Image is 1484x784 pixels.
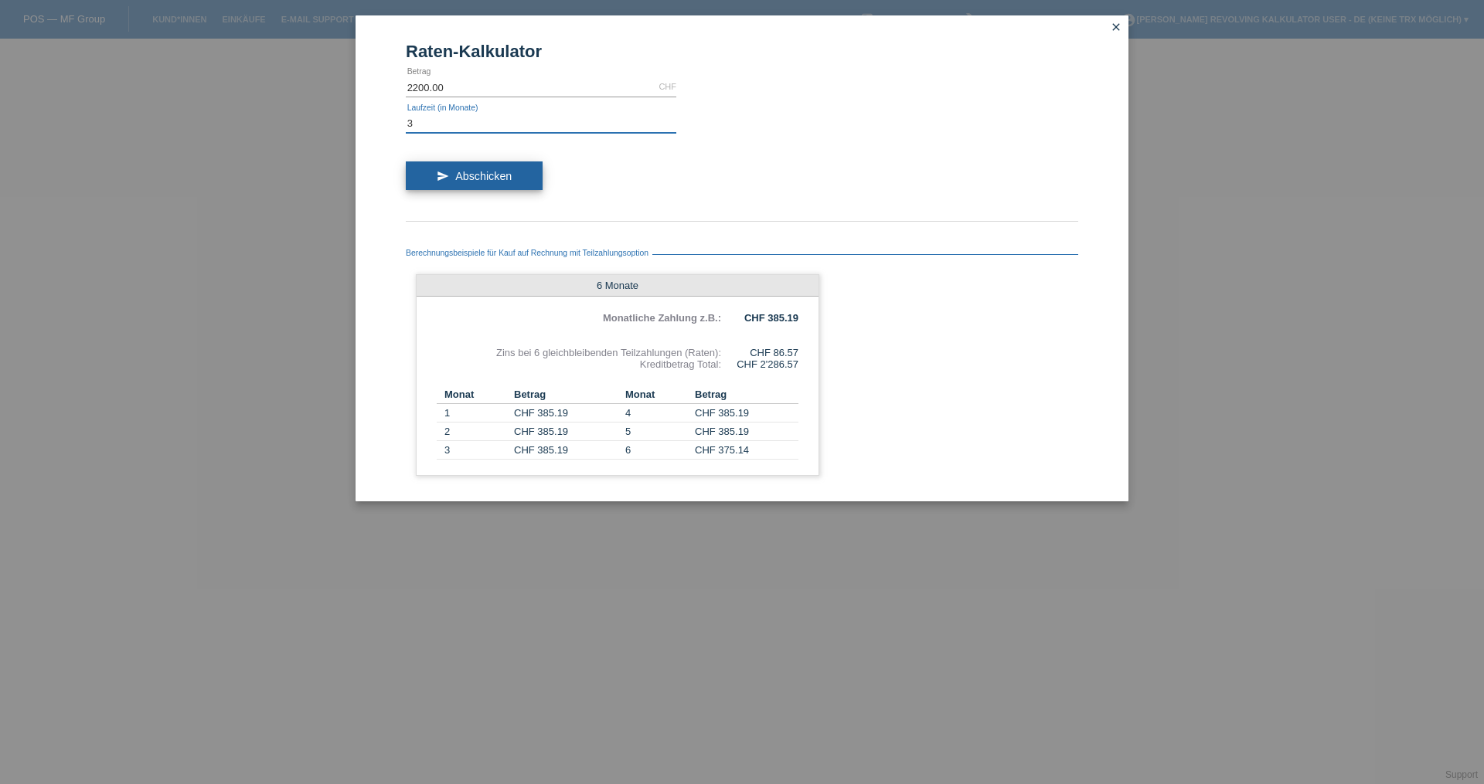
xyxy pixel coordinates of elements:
[406,161,543,191] button: send Abschicken
[437,347,721,358] div: Zins bei 6 gleichbleibenden Teilzahlungen (Raten):
[437,441,514,460] td: 3
[695,404,798,423] td: CHF 385.19
[417,275,819,297] div: 6 Monate
[618,385,695,404] th: Monat
[721,347,798,358] div: CHF 86.57
[514,385,618,404] th: Betrag
[514,423,618,441] td: CHF 385.19
[618,404,695,423] td: 4
[659,82,676,91] div: CHF
[695,385,798,404] th: Betrag
[618,441,695,460] td: 6
[1110,21,1122,33] i: close
[437,404,514,423] td: 1
[437,385,514,404] th: Monat
[437,358,721,370] div: Kreditbetrag Total:
[721,358,798,370] div: CHF 2'286.57
[603,312,721,324] b: Monatliche Zahlung z.B.:
[406,249,652,257] span: Berechnungsbeispiele für Kauf auf Rechnung mit Teilzahlungsoption
[437,423,514,441] td: 2
[437,170,449,182] i: send
[618,423,695,441] td: 5
[695,423,798,441] td: CHF 385.19
[1106,19,1126,37] a: close
[514,404,618,423] td: CHF 385.19
[744,312,798,324] b: CHF 385.19
[455,170,512,182] span: Abschicken
[514,441,618,460] td: CHF 385.19
[695,441,798,460] td: CHF 375.14
[406,42,1078,61] h1: Raten-Kalkulator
